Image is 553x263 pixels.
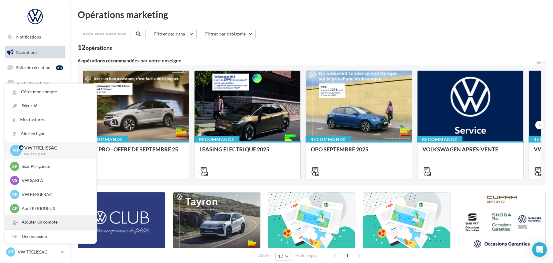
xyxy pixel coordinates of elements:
[342,251,352,261] span: 1
[4,77,67,90] a: Visibilité en ligne
[4,122,67,135] a: Médiathèque
[200,29,256,39] button: Filtrer par catégorie
[4,107,67,120] a: Contacts
[278,254,283,259] span: 12
[13,147,19,154] span: VT
[4,31,64,43] button: Notifications
[88,146,184,158] div: VW PRO - OFFRE DE SEPTEMBRE 25
[12,191,18,198] span: VB
[16,65,50,70] span: Boîte de réception
[199,146,296,158] div: LEASING ÉLECTRIQUE 2025
[78,10,546,19] div: Opérations marketing
[86,45,112,50] div: opérations
[5,99,96,113] a: Sécurité
[5,246,65,258] a: VT VW TRELISSAC
[5,85,96,99] a: Gérer mon compte
[22,191,89,198] p: VW BERGERAC
[24,151,87,157] p: vw-tre-pau
[4,61,67,74] a: Boîte de réception58
[83,136,128,143] div: Recommandé
[4,92,67,105] a: Campagnes
[56,65,63,70] div: 58
[5,127,96,141] a: Aide en ligne
[422,146,519,158] div: VOLKSWAGEN APRES-VENTE
[417,136,462,143] div: Recommandé
[22,206,89,212] p: Audi PERIGUEUX
[12,163,17,169] span: SP
[16,50,37,55] span: Opérations
[311,146,407,158] div: OPO SEPTEMBRE 2025
[194,136,239,143] div: Recommandé
[18,249,58,255] p: VW TRELISSAC
[12,177,17,183] span: VS
[8,249,13,255] span: VT
[149,29,197,39] button: Filtrer par canal
[4,138,67,150] a: Calendrier
[24,144,87,151] p: VW TRELISSAC
[17,80,49,86] span: Visibilité en ligne
[5,215,96,229] div: Ajouter un compte
[4,153,67,171] a: ASSETS PERSONNALISABLES
[22,163,89,169] p: Seat Périgueux
[275,252,291,261] button: 12
[78,44,112,51] div: 12
[22,177,89,183] p: VW SARLAT
[5,113,96,127] a: Mes factures
[532,242,547,257] div: Open Intercom Messenger
[4,46,67,59] a: Opérations
[12,206,18,212] span: AP
[294,253,320,259] span: résultats/page
[258,253,272,259] span: Afficher
[306,136,351,143] div: Recommandé
[5,230,96,243] div: Déconnexion
[78,58,536,63] div: 6 opérations recommandées par votre enseigne
[16,34,41,39] span: Notifications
